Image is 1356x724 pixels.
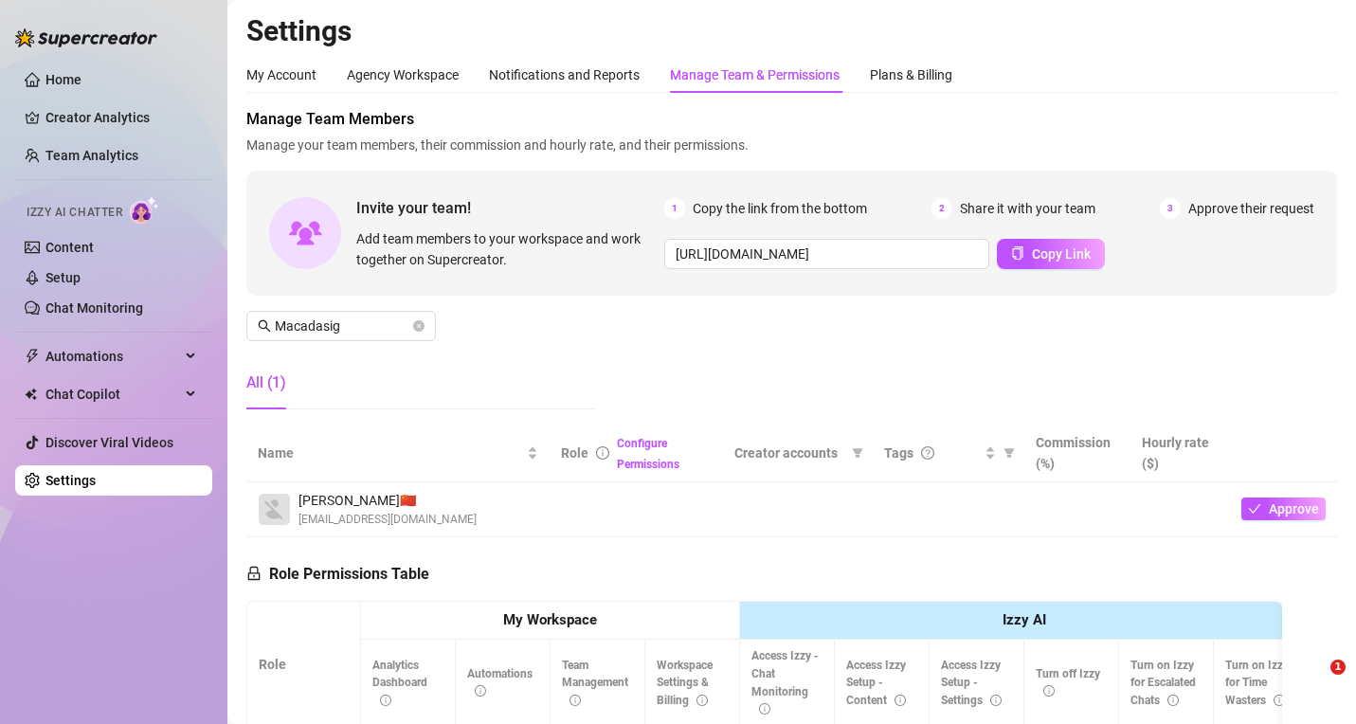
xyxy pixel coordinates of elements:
span: 2 [931,198,952,219]
div: My Account [246,64,316,85]
img: AI Chatter [130,196,159,224]
span: Turn on Izzy for Time Wasters [1225,659,1289,708]
div: Plans & Billing [870,64,952,85]
span: Turn off Izzy [1036,667,1100,698]
span: [PERSON_NAME] 🇨🇳 [298,490,477,511]
span: question-circle [921,446,934,460]
a: Home [45,72,81,87]
span: Workspace Settings & Billing [657,659,713,708]
input: Search members [275,316,409,336]
div: Manage Team & Permissions [670,64,840,85]
span: Name [258,443,523,463]
span: Invite your team! [356,196,664,220]
a: Content [45,240,94,255]
img: Vianney Macadasig [259,494,290,525]
a: Chat Monitoring [45,300,143,316]
span: Copy Link [1032,246,1091,262]
img: logo-BBDzfeDw.svg [15,28,157,47]
span: info-circle [380,695,391,706]
a: Setup [45,270,81,285]
span: [EMAIL_ADDRESS][DOMAIN_NAME] [298,511,477,529]
span: lock [246,566,262,581]
span: 1 [1330,660,1346,675]
span: Analytics Dashboard [372,659,427,708]
span: Tags [884,443,913,463]
a: Team Analytics [45,148,138,163]
button: close-circle [413,320,425,332]
span: Team Management [562,659,628,708]
button: Copy Link [997,239,1105,269]
span: Creator accounts [734,443,843,463]
span: info-circle [1274,695,1285,706]
span: Access Izzy Setup - Content [846,659,906,708]
span: search [258,319,271,333]
th: Name [246,425,550,482]
span: info-circle [1043,685,1055,697]
span: 3 [1160,198,1181,219]
a: Discover Viral Videos [45,435,173,450]
span: 1 [664,198,685,219]
span: Role [561,445,588,461]
span: Automations [467,667,533,698]
span: thunderbolt [25,349,40,364]
span: Access Izzy Setup - Settings [941,659,1002,708]
span: info-circle [895,695,906,706]
a: Settings [45,473,96,488]
span: Approve their request [1188,198,1314,219]
span: Share it with your team [960,198,1095,219]
button: Approve [1241,498,1326,520]
span: filter [1000,439,1019,467]
a: Configure Permissions [617,437,679,471]
span: info-circle [990,695,1002,706]
span: Approve [1269,501,1319,516]
span: Add team members to your workspace and work together on Supercreator. [356,228,657,270]
span: info-circle [570,695,581,706]
span: Access Izzy - Chat Monitoring [751,649,819,716]
span: Automations [45,341,180,371]
span: Manage Team Members [246,108,1337,131]
strong: Izzy AI [1003,611,1046,628]
span: info-circle [475,685,486,697]
div: Notifications and Reports [489,64,640,85]
th: Hourly rate ($) [1130,425,1230,482]
h5: Role Permissions Table [246,563,429,586]
th: Commission (%) [1024,425,1131,482]
span: Manage your team members, their commission and hourly rate, and their permissions. [246,135,1337,155]
span: filter [852,447,863,459]
h2: Settings [246,13,1337,49]
span: info-circle [696,695,708,706]
span: check [1248,502,1261,516]
span: Copy the link from the bottom [693,198,867,219]
a: Creator Analytics [45,102,197,133]
div: All (1) [246,371,286,394]
span: Turn on Izzy for Escalated Chats [1130,659,1196,708]
span: info-circle [1167,695,1179,706]
span: filter [848,439,867,467]
span: filter [1003,447,1015,459]
iframe: Intercom live chat [1292,660,1337,705]
span: copy [1011,246,1024,260]
span: Izzy AI Chatter [27,204,122,222]
span: Chat Copilot [45,379,180,409]
div: Agency Workspace [347,64,459,85]
span: info-circle [759,703,770,715]
img: Chat Copilot [25,388,37,401]
span: info-circle [596,446,609,460]
strong: My Workspace [503,611,597,628]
